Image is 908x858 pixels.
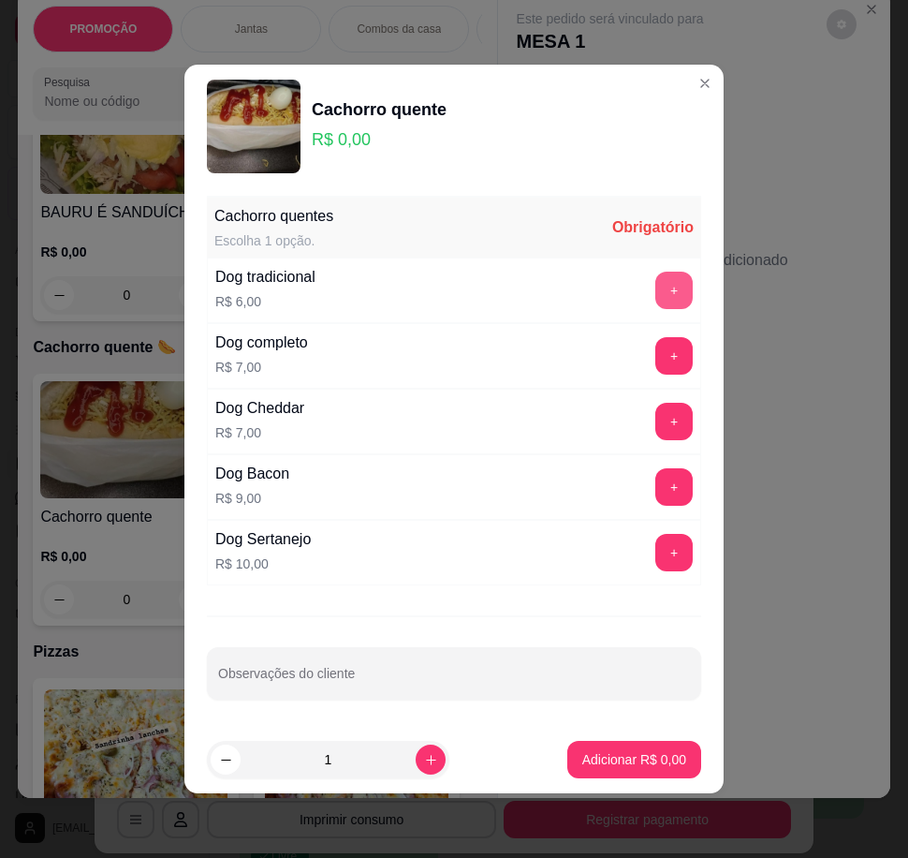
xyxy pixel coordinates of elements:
[655,468,693,506] button: add
[655,403,693,440] button: add
[214,205,333,228] div: Cachorro quentes
[655,534,693,571] button: add
[655,272,693,309] button: add
[215,555,311,573] p: R$ 10,00
[215,528,311,551] div: Dog Sertanejo
[416,745,446,775] button: increase-product-quantity
[312,96,447,123] div: Cachorro quente
[215,266,315,288] div: Dog tradicional
[215,423,304,442] p: R$ 7,00
[211,745,241,775] button: decrease-product-quantity
[214,231,333,250] div: Escolha 1 opção.
[215,463,289,485] div: Dog Bacon
[215,489,289,508] p: R$ 9,00
[690,68,720,98] button: Close
[218,672,690,690] input: Observações do cliente
[655,337,693,375] button: add
[312,126,447,153] p: R$ 0,00
[612,216,694,239] div: Obrigatório
[215,397,304,420] div: Dog Cheddar
[582,750,686,769] p: Adicionar R$ 0,00
[215,332,308,354] div: Dog completo
[567,741,701,778] button: Adicionar R$ 0,00
[215,292,315,311] p: R$ 6,00
[207,80,300,173] img: product-image
[215,358,308,377] p: R$ 7,00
